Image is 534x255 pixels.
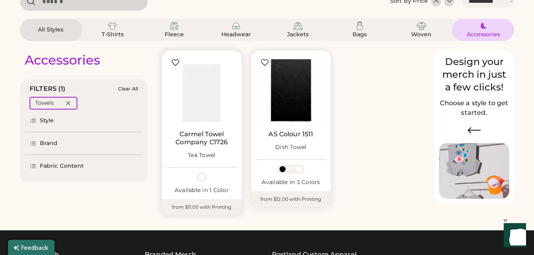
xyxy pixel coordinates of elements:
[280,31,316,39] div: Jackets
[167,186,237,194] div: Available in 1 Color
[162,199,242,215] div: from $11.00 with Printing
[188,151,215,159] div: Tea Towel
[231,21,241,31] img: Headwear Icon
[30,84,66,94] div: FILTERS (1)
[268,130,313,138] a: AS Colour 1511
[439,143,509,199] img: Image of Lisa Congdon Eye Print on T-Shirt and Hat
[404,31,439,39] div: Woven
[40,117,54,125] div: Style
[169,21,179,31] img: Fleece Icon
[40,139,58,147] div: Brand
[25,52,100,68] div: Accessories
[439,98,509,118] h2: Choose a style to get started.
[465,31,501,39] div: Accessories
[496,219,530,253] iframe: Front Chat
[417,21,426,31] img: Woven Icon
[218,31,254,39] div: Headwear
[95,31,130,39] div: T-Shirts
[118,86,138,92] div: Clear All
[355,21,365,31] img: Bags Icon
[256,55,326,126] img: AS Colour 1511 Dish Towel
[275,143,307,151] div: Dish Towel
[251,191,331,207] div: from $12.00 with Printing
[156,31,192,39] div: Fleece
[40,162,84,170] div: Fabric Content
[35,99,54,107] div: Towels
[439,55,509,94] div: Design your merch in just a few clicks!
[256,178,326,186] div: Available in 3 Colors
[479,21,488,31] img: Accessories Icon
[342,31,378,39] div: Bags
[293,21,303,31] img: Jackets Icon
[108,21,117,31] img: T-Shirts Icon
[167,130,237,146] a: Carmel Towel Company C1726
[33,26,69,34] div: All Styles
[167,55,237,126] img: Carmel Towel Company C1726 Tea Towel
